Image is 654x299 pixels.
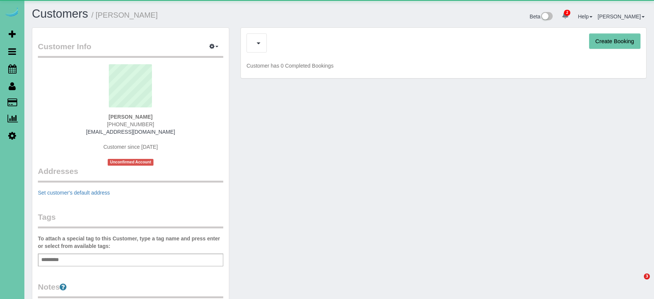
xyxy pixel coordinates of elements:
legend: Notes [38,281,223,298]
a: 2 [558,8,573,24]
button: Create Booking [589,33,640,49]
a: Customers [32,7,88,20]
span: 2 [564,10,570,16]
span: Unconfirmed Account [108,159,153,165]
span: 3 [644,273,650,279]
span: [PHONE_NUMBER] [107,121,154,127]
a: Set customer's default address [38,190,110,196]
strong: [PERSON_NAME] [108,114,152,120]
a: [PERSON_NAME] [598,14,645,20]
iframe: Intercom live chat [628,273,646,291]
img: Automaid Logo [5,8,20,18]
small: / [PERSON_NAME] [92,11,158,19]
p: Customer has 0 Completed Bookings [247,62,640,69]
span: Customer since [DATE] [103,144,158,150]
img: New interface [540,12,553,22]
legend: Tags [38,211,223,228]
legend: Customer Info [38,41,223,58]
a: Beta [530,14,553,20]
a: [EMAIL_ADDRESS][DOMAIN_NAME] [86,129,175,135]
label: To attach a special tag to this Customer, type a tag name and press enter or select from availabl... [38,235,223,250]
a: Help [578,14,592,20]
